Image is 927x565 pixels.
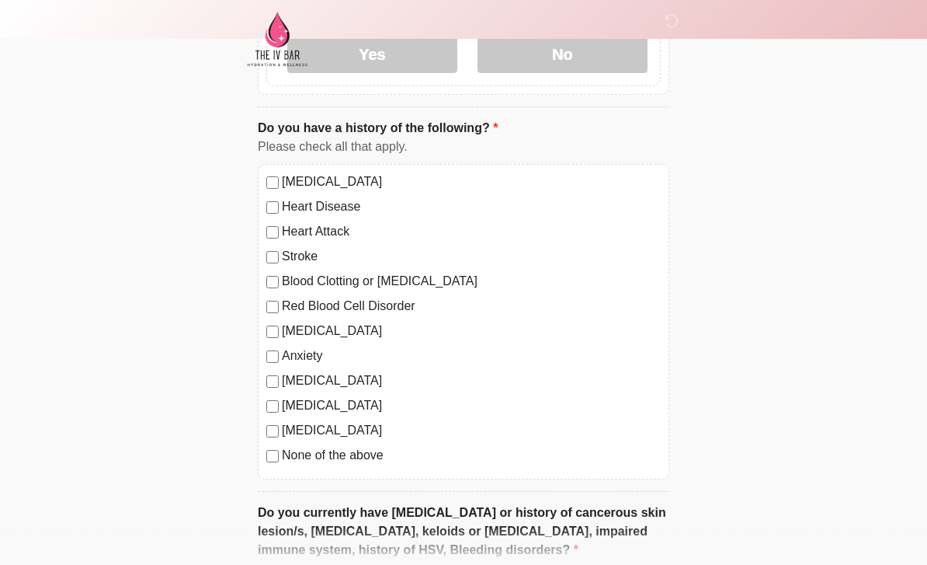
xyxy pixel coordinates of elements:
label: Do you have a history of the following? [258,120,498,138]
label: Red Blood Cell Disorder [282,298,661,316]
label: [MEDICAL_DATA] [282,397,661,416]
label: [MEDICAL_DATA] [282,372,661,391]
label: None of the above [282,447,661,466]
label: Blood Clotting or [MEDICAL_DATA] [282,273,661,291]
label: Stroke [282,248,661,267]
input: [MEDICAL_DATA] [266,376,279,389]
input: [MEDICAL_DATA] [266,326,279,339]
input: Heart Disease [266,202,279,214]
input: [MEDICAL_DATA] [266,401,279,413]
input: Blood Clotting or [MEDICAL_DATA] [266,277,279,289]
label: [MEDICAL_DATA] [282,323,661,341]
label: Anxiety [282,347,661,366]
label: Heart Disease [282,198,661,217]
input: [MEDICAL_DATA] [266,426,279,438]
input: Stroke [266,252,279,264]
label: [MEDICAL_DATA] [282,422,661,441]
input: Heart Attack [266,227,279,239]
label: Do you currently have [MEDICAL_DATA] or history of cancerous skin lesion/s, [MEDICAL_DATA], keloi... [258,504,669,560]
input: None of the above [266,451,279,463]
input: Anxiety [266,351,279,364]
img: The IV Bar, LLC Logo [242,12,312,67]
div: Please check all that apply. [258,138,669,157]
input: [MEDICAL_DATA] [266,177,279,190]
input: Red Blood Cell Disorder [266,302,279,314]
label: [MEDICAL_DATA] [282,173,661,192]
label: Heart Attack [282,223,661,242]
